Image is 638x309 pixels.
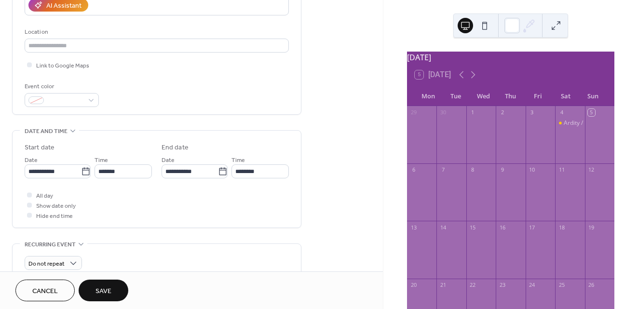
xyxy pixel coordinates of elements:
span: Do not repeat [28,258,65,269]
div: 14 [439,224,447,231]
div: 16 [499,224,506,231]
span: Time [95,155,108,165]
div: Location [25,27,287,37]
span: Date [25,155,38,165]
span: Cancel [32,286,58,296]
span: Save [95,286,111,296]
div: AI Assistant [46,1,81,11]
div: 8 [469,166,476,174]
span: Date and time [25,126,68,136]
div: End date [162,143,189,153]
div: 13 [410,224,417,231]
span: Recurring event [25,240,76,250]
span: Time [231,155,245,165]
div: 9 [499,166,506,174]
div: 29 [410,109,417,116]
div: [DATE] [407,52,614,63]
div: Wed [470,87,497,106]
span: Hide end time [36,211,73,221]
button: Save [79,280,128,301]
div: 1 [469,109,476,116]
span: Date [162,155,175,165]
span: Show date only [36,201,76,211]
div: Ardity / 1 [555,119,584,127]
div: Fri [524,87,552,106]
div: 2 [499,109,506,116]
div: 19 [588,224,595,231]
div: 21 [439,282,447,289]
div: 25 [558,282,565,289]
div: 22 [469,282,476,289]
div: 12 [588,166,595,174]
button: Cancel [15,280,75,301]
div: 26 [588,282,595,289]
div: 6 [410,166,417,174]
div: 23 [499,282,506,289]
div: Sat [552,87,579,106]
div: 3 [529,109,536,116]
div: Thu [497,87,524,106]
div: 11 [558,166,565,174]
div: Sun [579,87,607,106]
span: All day [36,191,53,201]
div: 30 [439,109,447,116]
div: 7 [439,166,447,174]
div: Ardity / 1 [564,119,588,127]
div: 18 [558,224,565,231]
div: 15 [469,224,476,231]
div: 20 [410,282,417,289]
div: Tue [442,87,470,106]
div: 10 [529,166,536,174]
div: Event color [25,81,97,92]
div: 4 [558,109,565,116]
div: 17 [529,224,536,231]
div: Mon [415,87,442,106]
div: 24 [529,282,536,289]
div: 5 [588,109,595,116]
span: Link to Google Maps [36,61,89,71]
div: Start date [25,143,54,153]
